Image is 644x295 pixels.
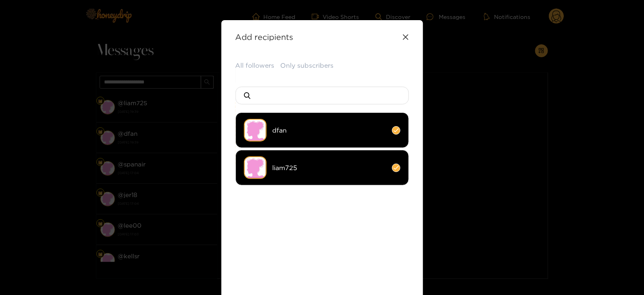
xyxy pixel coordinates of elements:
[244,156,267,179] img: no-avatar.png
[244,119,267,141] img: no-avatar.png
[273,163,386,172] span: liam725
[273,126,386,135] span: dfan
[281,61,334,70] button: Only subscribers
[236,32,294,42] strong: Add recipients
[236,61,275,70] button: All followers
